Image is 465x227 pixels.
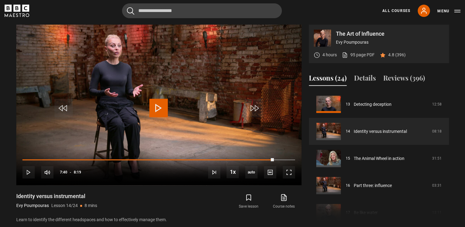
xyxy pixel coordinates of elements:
p: Evy Poumpouras [16,202,49,209]
button: Fullscreen [283,166,295,178]
p: The Art of Influence [336,31,444,37]
a: The Animal Wheel in action [354,155,404,162]
a: 95 page PDF [342,52,375,58]
span: 7:40 [60,167,67,178]
span: auto [245,166,258,178]
a: Identity versus instrumental [354,128,407,135]
p: 8 mins [85,202,97,209]
svg: BBC Maestro [5,5,29,17]
p: 4.8 (396) [388,52,406,58]
button: Play [22,166,35,178]
button: Save lesson [231,193,266,210]
a: Detecting deception [354,101,392,108]
button: Playback Rate [227,166,239,178]
h1: Identity versus instrumental [16,193,97,200]
video-js: Video Player [16,25,301,185]
button: Captions [264,166,276,178]
div: Current quality: 720p [245,166,258,178]
a: Part three: influence [354,182,392,189]
button: Lessons (24) [309,73,347,86]
button: Mute [41,166,53,178]
button: Toggle navigation [437,8,460,14]
div: Progress Bar [22,159,295,161]
a: Course notes [266,193,301,210]
span: - [70,170,71,174]
button: Reviews (396) [383,73,425,86]
button: Details [354,73,376,86]
p: Learn to identify the different headspaces and how to effectively manage them. [16,217,301,223]
span: 8:19 [74,167,81,178]
button: Submit the search query [127,7,134,15]
p: 4 hours [322,52,337,58]
input: Search [122,3,282,18]
a: All Courses [382,8,410,14]
p: Evy Poumpouras [336,39,444,46]
p: Lesson 14/24 [51,202,78,209]
button: Next Lesson [208,166,220,178]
